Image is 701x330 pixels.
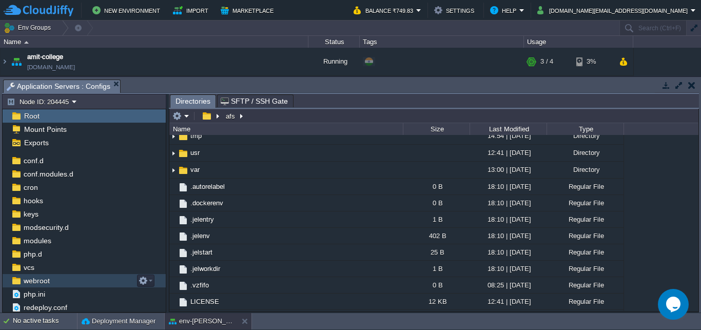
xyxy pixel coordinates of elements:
[169,179,178,195] img: AMDAwAAAACH5BAEAAAAALAAAAAABAAEAAAICRAEAOw==
[658,289,691,320] iframe: chat widget
[22,111,41,121] a: Root
[403,228,470,244] div: 402 B
[189,297,221,306] a: LICENSE
[22,209,40,219] a: keys
[490,4,519,16] button: Help
[22,263,36,272] span: vcs
[540,48,553,75] div: 3 / 4
[547,145,624,161] div: Directory
[470,195,547,211] div: 18:10 | [DATE]
[470,228,547,244] div: 18:10 | [DATE]
[189,215,216,224] a: .jelentry
[178,297,189,308] img: AMDAwAAAACH5BAEAAAAALAAAAAABAAEAAAICRAEAOw==
[470,128,547,144] div: 14:54 | [DATE]
[22,156,45,165] a: conf.d
[24,41,29,44] img: AMDAwAAAACH5BAEAAAAALAAAAAABAAEAAAICRAEAOw==
[169,162,178,178] img: AMDAwAAAACH5BAEAAAAALAAAAAABAAEAAAICRAEAOw==
[403,277,470,293] div: 0 B
[224,111,238,121] button: afs
[169,294,178,309] img: AMDAwAAAACH5BAEAAAAALAAAAAABAAEAAAICRAEAOw==
[470,310,547,326] div: 12:41 | [DATE]
[170,123,403,135] div: Name
[403,179,470,195] div: 0 B
[221,4,277,16] button: Marketplace
[547,211,624,227] div: Regular File
[547,128,624,144] div: Directory
[22,183,40,192] a: cron
[169,211,178,227] img: AMDAwAAAACH5BAEAAAAALAAAAAABAAEAAAICRAEAOw==
[547,277,624,293] div: Regular File
[470,179,547,195] div: 18:10 | [DATE]
[1,36,308,48] div: Name
[4,4,73,17] img: CloudJiffy
[189,231,211,240] a: .jelenv
[403,211,470,227] div: 1 B
[22,138,50,147] a: Exports
[4,21,54,35] button: Env Groups
[309,36,359,48] div: Status
[189,281,210,289] span: .vzfifo
[22,125,68,134] a: Mount Points
[9,48,24,75] img: AMDAwAAAACH5BAEAAAAALAAAAAABAAEAAAICRAEAOw==
[524,36,633,48] div: Usage
[169,244,178,260] img: AMDAwAAAACH5BAEAAAAALAAAAAABAAEAAAICRAEAOw==
[354,4,416,16] button: Balance ₹749.83
[470,211,547,227] div: 18:10 | [DATE]
[470,261,547,277] div: 18:10 | [DATE]
[547,244,624,260] div: Regular File
[82,316,155,326] button: Deployment Manager
[403,294,470,309] div: 12 KB
[169,195,178,211] img: AMDAwAAAACH5BAEAAAAALAAAAAABAAEAAAICRAEAOw==
[221,95,288,107] span: SFTP / SSH Gate
[173,4,211,16] button: Import
[178,165,189,176] img: AMDAwAAAACH5BAEAAAAALAAAAAABAAEAAAICRAEAOw==
[308,48,360,75] div: Running
[189,264,222,273] a: .jelworkdir
[189,131,203,140] span: tmp
[471,123,547,135] div: Last Modified
[189,248,214,257] span: .jelstart
[22,249,44,259] span: php.d
[22,236,53,245] a: modules
[547,228,624,244] div: Regular File
[176,95,210,108] span: Directories
[22,276,51,285] a: webroot
[360,36,523,48] div: Tags
[470,277,547,293] div: 08:25 | [DATE]
[547,294,624,309] div: Regular File
[470,145,547,161] div: 12:41 | [DATE]
[403,195,470,211] div: 0 B
[547,310,624,326] div: Regular File
[169,316,233,326] button: env-[PERSON_NAME]-test
[403,310,470,326] div: 13 KB
[22,289,47,299] a: php.ini
[548,123,624,135] div: Type
[404,123,470,135] div: Size
[92,4,163,16] button: New Environment
[178,231,189,242] img: AMDAwAAAACH5BAEAAAAALAAAAAABAAEAAAICRAEAOw==
[189,148,201,157] a: usr
[537,4,691,16] button: [DOMAIN_NAME][EMAIL_ADDRESS][DOMAIN_NAME]
[27,52,63,62] span: amit-college
[169,310,178,326] img: AMDAwAAAACH5BAEAAAAALAAAAAABAAEAAAICRAEAOw==
[178,247,189,259] img: AMDAwAAAACH5BAEAAAAALAAAAAABAAEAAAICRAEAOw==
[22,169,75,179] span: conf.modules.d
[547,162,624,178] div: Directory
[22,196,45,205] a: hooks
[189,199,225,207] span: .dockerenv
[178,198,189,209] img: AMDAwAAAACH5BAEAAAAALAAAAAABAAEAAAICRAEAOw==
[22,223,70,232] a: modsecurity.d
[470,244,547,260] div: 18:10 | [DATE]
[189,165,201,174] span: var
